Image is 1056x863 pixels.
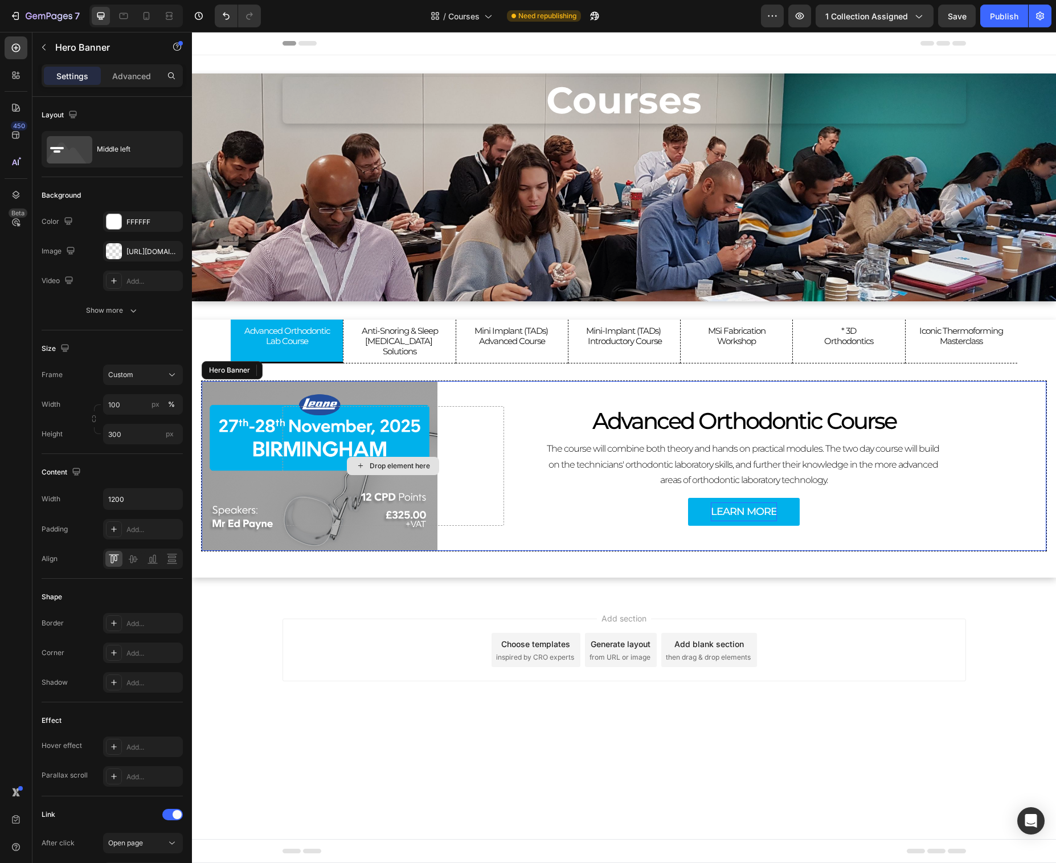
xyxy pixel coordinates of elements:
[405,580,459,592] span: Add section
[126,742,180,752] div: Add...
[355,411,749,453] span: The course will combine both theory and hands on practical modules. The two day course will build...
[990,10,1018,22] div: Publish
[112,70,151,82] p: Advanced
[56,70,88,82] p: Settings
[1017,807,1045,835] div: Open Intercom Messenger
[42,244,77,259] div: Image
[86,305,139,316] div: Show more
[149,398,162,411] button: %
[42,341,72,357] div: Size
[386,292,479,316] div: Rich Text Editor. Editing area: main
[42,214,75,230] div: Color
[330,374,774,404] h2: Advanced Orthodontic Course
[42,300,183,321] button: Show more
[938,5,976,27] button: Save
[727,294,811,304] p: Iconic Thermoforming
[42,770,88,780] div: Parallax scroll
[42,190,81,201] div: Background
[42,715,62,726] div: Effect
[165,398,178,411] button: px
[42,741,82,751] div: Hover effect
[632,304,681,314] p: Orthodontics
[398,620,459,631] span: from URL or image
[15,333,60,343] div: Hero Banner
[10,349,854,519] div: Background Image
[108,839,143,847] span: Open page
[42,399,60,410] label: Width
[42,809,55,820] div: Link
[726,292,813,316] div: Rich Text Editor. Editing area: main
[103,424,183,444] input: px
[42,554,58,564] div: Align
[126,648,180,659] div: Add...
[273,292,367,316] div: Rich Text Editor. Editing area: main
[42,524,68,534] div: Padding
[126,678,180,688] div: Add...
[97,136,166,162] div: Middle left
[399,606,459,618] div: Generate layout
[443,10,446,22] span: /
[126,525,180,535] div: Add...
[168,399,175,410] div: %
[178,430,238,439] div: Drop element here
[304,620,382,631] span: inspired by CRO experts
[192,32,1056,863] iframe: Design area
[11,121,27,130] div: 450
[275,294,365,314] p: Mini Implant (TADs) Advanced Course
[126,247,180,257] div: [URL][DOMAIN_NAME]
[42,494,60,504] div: Width
[42,370,63,380] label: Frame
[519,471,585,489] p: LEARN MORE
[108,370,133,380] span: Custom
[103,365,183,385] button: Custom
[42,108,80,123] div: Layout
[166,430,174,438] span: px
[215,5,261,27] div: Undo/Redo
[309,606,378,618] div: Choose templates
[387,294,477,314] p: Mini-Implant (TADs) Introductory Course
[104,489,182,509] input: Auto
[816,5,934,27] button: 1 collection assigned
[75,9,80,23] p: 7
[42,429,63,439] label: Height
[42,677,68,688] div: Shadow
[10,349,854,519] div: Overlay
[126,619,180,629] div: Add...
[42,273,76,289] div: Video
[948,11,967,21] span: Save
[474,620,559,631] span: then drag & drop elements
[103,394,183,415] input: px%
[631,292,683,316] div: Rich Text Editor. Editing area: main
[103,833,183,853] button: Open page
[514,292,575,316] div: Rich Text Editor. Editing area: main
[980,5,1028,27] button: Publish
[496,466,608,493] a: Rich Text Editor. Editing area: main
[516,294,574,304] p: MSi Fabrication
[518,11,576,21] span: Need republishing
[42,465,83,480] div: Content
[482,606,552,618] div: Add blank section
[126,276,180,287] div: Add...
[9,208,27,218] div: Beta
[516,304,574,314] p: Workshop
[42,618,64,628] div: Border
[152,399,159,410] div: px
[448,10,480,22] span: Courses
[825,10,908,22] span: 1 collection assigned
[5,5,85,27] button: 7
[519,471,585,489] div: Rich Text Editor. Editing area: main
[727,304,811,314] p: Masterclass
[42,838,75,848] div: After click
[126,217,180,227] div: FFFFFF
[55,40,152,54] p: Hero Banner
[42,648,64,658] div: Corner
[126,772,180,782] div: Add...
[42,592,62,602] div: Shape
